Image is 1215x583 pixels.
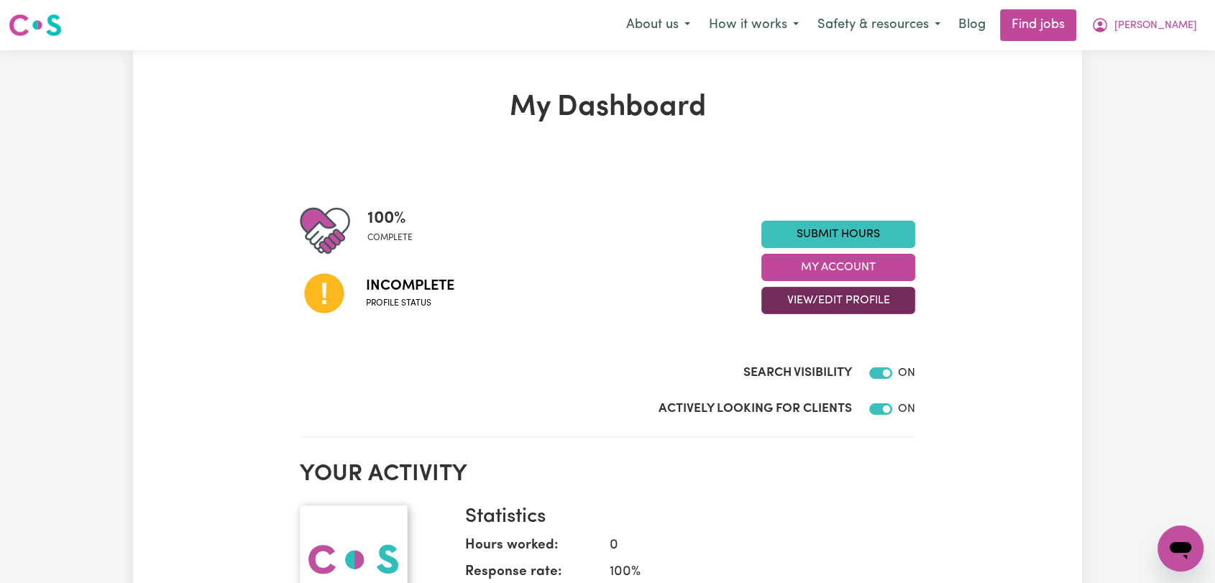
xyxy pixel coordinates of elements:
a: Careseekers logo [9,9,62,42]
h2: Your activity [300,461,915,488]
a: Find jobs [1000,9,1076,41]
button: My Account [761,254,915,281]
div: Profile completeness: 100% [367,206,424,256]
h3: Statistics [465,505,904,530]
label: Actively Looking for Clients [659,400,852,418]
dt: Hours worked: [465,536,598,562]
dd: 100 % [598,562,904,583]
button: How it works [700,10,808,40]
button: View/Edit Profile [761,287,915,314]
span: [PERSON_NAME] [1114,18,1197,34]
button: Safety & resources [808,10,950,40]
span: ON [898,367,915,379]
span: Incomplete [366,275,454,297]
button: About us [617,10,700,40]
h1: My Dashboard [300,91,915,125]
span: complete [367,231,413,244]
span: ON [898,403,915,415]
span: Profile status [366,297,454,310]
a: Submit Hours [761,221,915,248]
span: 100 % [367,206,413,231]
a: Blog [950,9,994,41]
iframe: Button to launch messaging window [1157,525,1203,571]
dd: 0 [598,536,904,556]
img: Careseekers logo [9,12,62,38]
button: My Account [1082,10,1206,40]
label: Search Visibility [743,364,852,382]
